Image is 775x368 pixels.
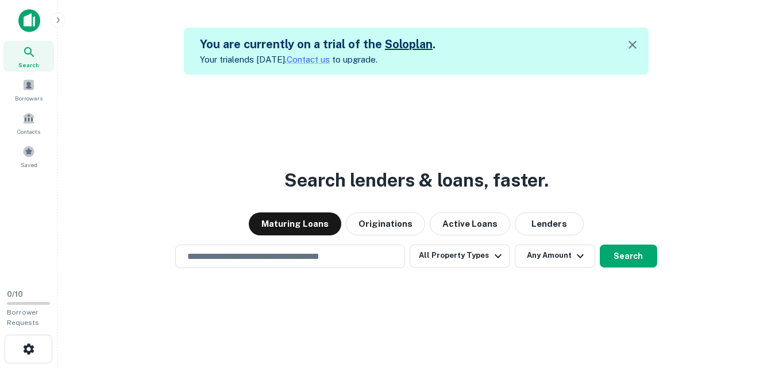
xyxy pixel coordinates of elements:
[18,60,39,69] span: Search
[410,245,510,268] button: All Property Types
[249,212,341,235] button: Maturing Loans
[3,141,54,172] a: Saved
[7,290,23,299] span: 0 / 10
[3,107,54,138] a: Contacts
[200,36,435,53] h5: You are currently on a trial of the .
[17,127,40,136] span: Contacts
[7,308,39,327] span: Borrower Requests
[430,212,510,235] button: Active Loans
[200,53,435,67] p: Your trial ends [DATE]. to upgrade.
[3,41,54,72] a: Search
[515,245,595,268] button: Any Amount
[600,245,657,268] button: Search
[346,212,425,235] button: Originations
[21,160,37,169] span: Saved
[287,55,330,64] a: Contact us
[3,74,54,105] a: Borrowers
[284,166,549,194] h3: Search lenders & loans, faster.
[718,276,775,331] iframe: Chat Widget
[15,94,43,103] span: Borrowers
[515,212,584,235] button: Lenders
[18,9,40,32] img: capitalize-icon.png
[385,37,433,51] a: Soloplan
